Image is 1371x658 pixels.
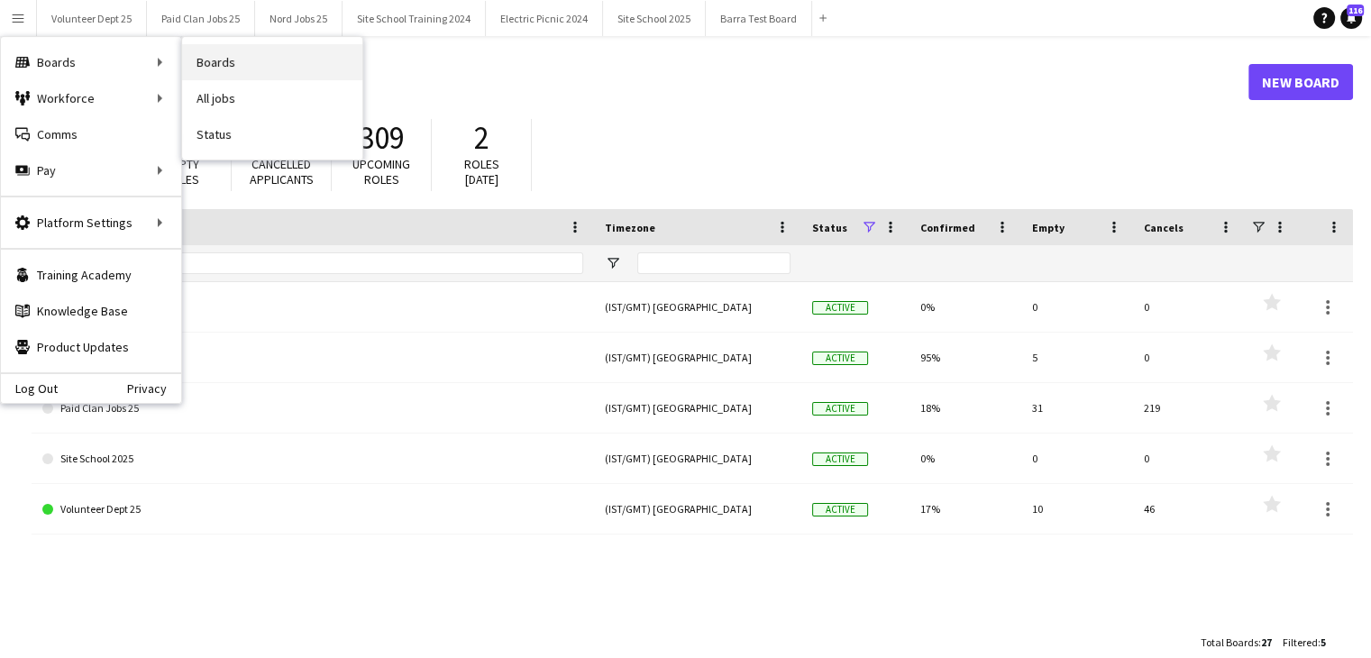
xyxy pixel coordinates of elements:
[812,352,868,365] span: Active
[182,80,362,116] a: All jobs
[1248,64,1353,100] a: New Board
[1201,635,1258,649] span: Total Boards
[1347,5,1364,16] span: 116
[909,333,1021,382] div: 95%
[1261,635,1272,649] span: 27
[1321,635,1326,649] span: 5
[1021,383,1133,433] div: 31
[1,381,58,396] a: Log Out
[250,156,314,187] span: Cancelled applicants
[1283,635,1318,649] span: Filtered
[182,116,362,152] a: Status
[812,452,868,466] span: Active
[1,116,181,152] a: Comms
[605,221,655,234] span: Timezone
[42,383,583,434] a: Paid Clan Jobs 25
[1133,484,1245,534] div: 46
[909,282,1021,332] div: 0%
[1144,221,1184,234] span: Cancels
[32,69,1248,96] h1: Boards
[1133,434,1245,483] div: 0
[812,402,868,416] span: Active
[1,44,181,80] div: Boards
[255,1,343,36] button: Nord Jobs 25
[147,1,255,36] button: Paid Clan Jobs 25
[594,333,801,382] div: (IST/GMT) [GEOGRAPHIC_DATA]
[42,434,583,484] a: Site School 2025
[75,252,583,274] input: Board name Filter Input
[1,257,181,293] a: Training Academy
[812,503,868,516] span: Active
[474,118,489,158] span: 2
[1021,434,1133,483] div: 0
[182,44,362,80] a: Boards
[605,255,621,271] button: Open Filter Menu
[359,118,405,158] span: 309
[603,1,706,36] button: Site School 2025
[812,301,868,315] span: Active
[343,1,486,36] button: Site School Training 2024
[1021,484,1133,534] div: 10
[812,221,847,234] span: Status
[1021,333,1133,382] div: 5
[920,221,975,234] span: Confirmed
[1021,282,1133,332] div: 0
[42,282,583,333] a: Barra Test Board
[1,205,181,241] div: Platform Settings
[1,80,181,116] div: Workforce
[352,156,410,187] span: Upcoming roles
[594,434,801,483] div: (IST/GMT) [GEOGRAPHIC_DATA]
[37,1,147,36] button: Volunteer Dept 25
[1133,333,1245,382] div: 0
[1133,383,1245,433] div: 219
[1133,282,1245,332] div: 0
[1032,221,1065,234] span: Empty
[594,282,801,332] div: (IST/GMT) [GEOGRAPHIC_DATA]
[42,333,583,383] a: Nord Jobs 25
[127,381,181,396] a: Privacy
[594,383,801,433] div: (IST/GMT) [GEOGRAPHIC_DATA]
[909,383,1021,433] div: 18%
[1340,7,1362,29] a: 116
[706,1,812,36] button: Barra Test Board
[1,293,181,329] a: Knowledge Base
[42,484,583,535] a: Volunteer Dept 25
[909,434,1021,483] div: 0%
[1,329,181,365] a: Product Updates
[637,252,791,274] input: Timezone Filter Input
[1,152,181,188] div: Pay
[464,156,499,187] span: Roles [DATE]
[486,1,603,36] button: Electric Picnic 2024
[909,484,1021,534] div: 17%
[594,484,801,534] div: (IST/GMT) [GEOGRAPHIC_DATA]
